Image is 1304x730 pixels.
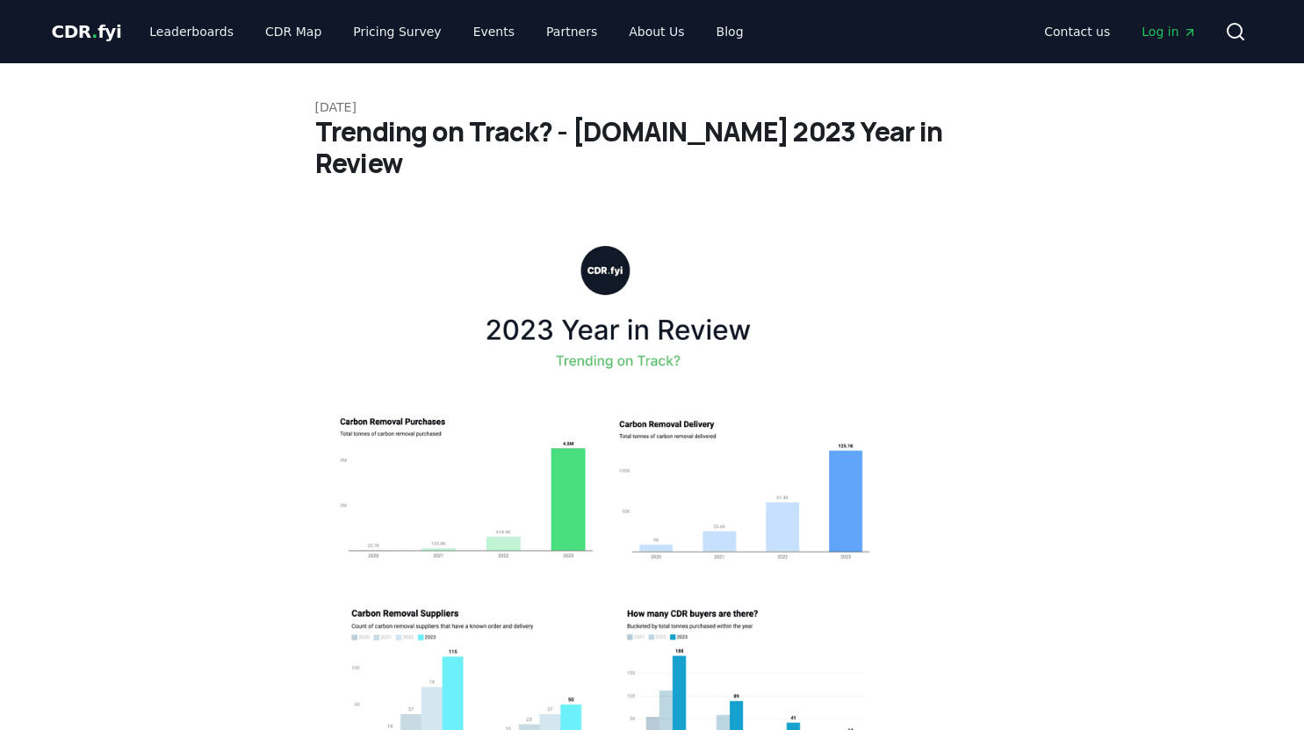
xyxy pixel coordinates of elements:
[135,16,757,47] nav: Main
[52,19,122,44] a: CDR.fyi
[1030,16,1124,47] a: Contact us
[135,16,248,47] a: Leaderboards
[1142,23,1196,40] span: Log in
[702,16,758,47] a: Blog
[91,21,97,42] span: .
[615,16,698,47] a: About Us
[339,16,455,47] a: Pricing Survey
[251,16,335,47] a: CDR Map
[315,116,990,179] h1: Trending on Track? - [DOMAIN_NAME] 2023 Year in Review
[52,21,122,42] span: CDR fyi
[532,16,611,47] a: Partners
[315,98,990,116] p: [DATE]
[459,16,529,47] a: Events
[1030,16,1210,47] nav: Main
[1127,16,1210,47] a: Log in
